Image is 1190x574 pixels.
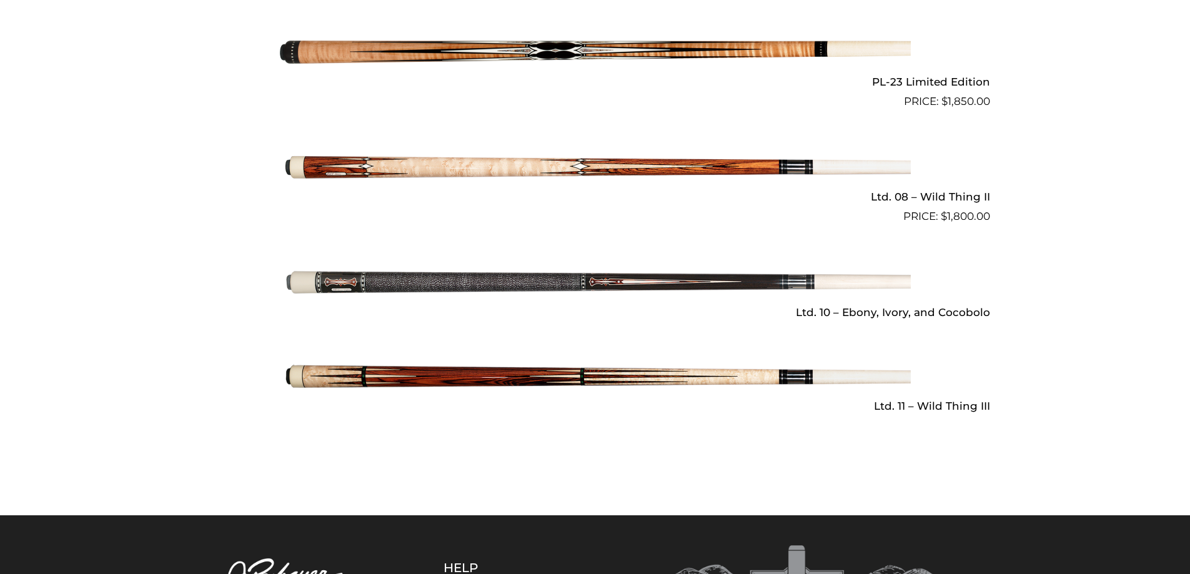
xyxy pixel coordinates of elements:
img: Ltd. 10 - Ebony, Ivory, and Cocobolo [280,230,911,335]
img: Ltd. 11 - Wild Thing III [280,324,911,429]
h2: PL-23 Limited Edition [201,71,990,94]
a: Ltd. 10 – Ebony, Ivory, and Cocobolo [201,230,990,324]
span: $ [941,210,947,222]
bdi: 1,800.00 [941,210,990,222]
h2: Ltd. 10 – Ebony, Ivory, and Cocobolo [201,300,990,324]
h2: Ltd. 11 – Wild Thing III [201,395,990,418]
a: Ltd. 11 – Wild Thing III [201,324,990,418]
span: $ [941,95,948,107]
img: Ltd. 08 - Wild Thing II [280,115,911,220]
h2: Ltd. 08 – Wild Thing II [201,186,990,209]
bdi: 1,850.00 [941,95,990,107]
a: Ltd. 08 – Wild Thing II $1,800.00 [201,115,990,225]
